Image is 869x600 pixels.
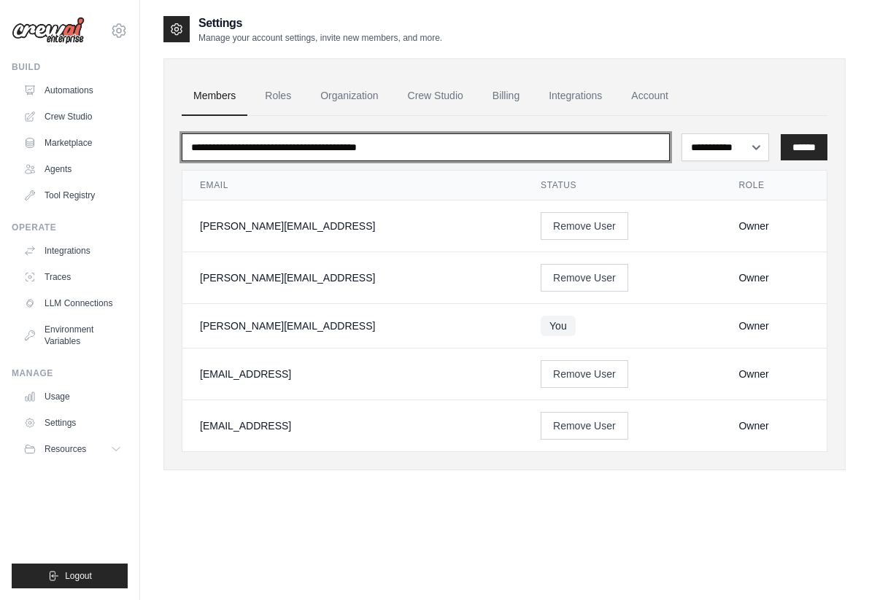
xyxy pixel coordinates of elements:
[12,222,128,233] div: Operate
[18,437,128,461] button: Resources
[541,360,628,388] button: Remove User
[738,367,809,381] div: Owner
[619,77,680,116] a: Account
[18,318,128,353] a: Environment Variables
[18,411,128,435] a: Settings
[200,319,506,333] div: [PERSON_NAME][EMAIL_ADDRESS]
[18,265,128,289] a: Traces
[541,412,628,440] button: Remove User
[45,443,86,455] span: Resources
[738,270,809,285] div: Owner
[541,212,628,240] button: Remove User
[18,157,128,181] a: Agents
[18,105,128,128] a: Crew Studio
[541,316,576,336] span: You
[537,77,614,116] a: Integrations
[18,292,128,315] a: LLM Connections
[12,564,128,588] button: Logout
[541,264,628,292] button: Remove User
[200,219,506,233] div: [PERSON_NAME][EMAIL_ADDRESS]
[738,418,809,433] div: Owner
[200,418,506,433] div: [EMAIL_ADDRESS]
[12,367,128,379] div: Manage
[18,184,128,207] a: Tool Registry
[182,171,523,200] th: Email
[738,219,809,233] div: Owner
[481,77,531,116] a: Billing
[200,270,506,285] div: [PERSON_NAME][EMAIL_ADDRESS]
[65,570,92,582] span: Logout
[198,32,442,44] p: Manage your account settings, invite new members, and more.
[198,15,442,32] h2: Settings
[18,131,128,155] a: Marketplace
[12,17,85,44] img: Logo
[253,77,303,116] a: Roles
[396,77,475,116] a: Crew Studio
[738,319,809,333] div: Owner
[18,239,128,262] a: Integrations
[12,61,128,73] div: Build
[182,77,247,116] a: Members
[200,367,506,381] div: [EMAIL_ADDRESS]
[18,385,128,408] a: Usage
[309,77,390,116] a: Organization
[523,171,721,200] th: Status
[18,79,128,102] a: Automations
[721,171,827,200] th: Role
